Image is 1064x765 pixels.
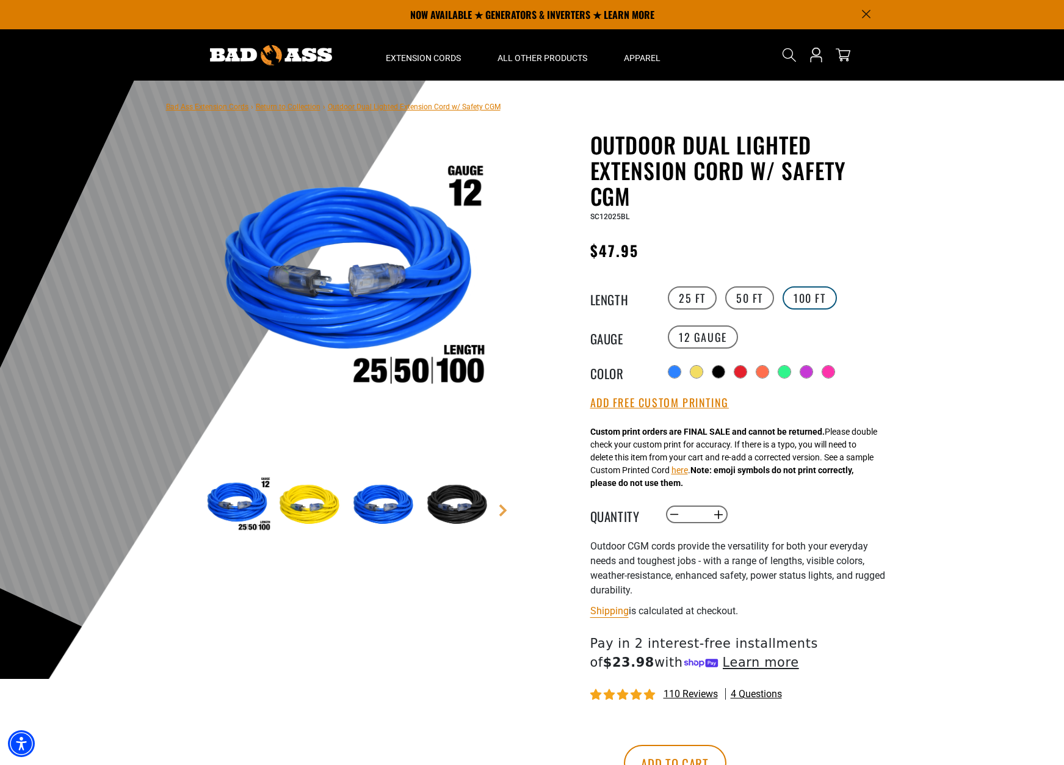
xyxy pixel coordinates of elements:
span: 4.81 stars [590,689,657,701]
span: 4 questions [731,687,782,701]
label: 100 FT [783,286,837,310]
legend: Length [590,290,651,306]
label: Quantity [590,507,651,523]
legend: Gauge [590,329,651,345]
strong: Custom print orders are FINAL SALE and cannot be returned. [590,427,825,437]
span: All Other Products [498,53,587,63]
h1: Outdoor Dual Lighted Extension Cord w/ Safety CGM [590,132,889,209]
img: Yellow [276,470,347,541]
span: SC12025BL [590,212,629,221]
label: 25 FT [668,286,717,310]
summary: All Other Products [479,29,606,81]
span: Outdoor Dual Lighted Extension Cord w/ Safety CGM [328,103,501,111]
legend: Color [590,364,651,380]
summary: Search [780,45,799,65]
nav: breadcrumbs [166,99,501,114]
label: 50 FT [725,286,774,310]
span: Extension Cords [386,53,461,63]
img: Bad Ass Extension Cords [210,45,332,65]
div: Please double check your custom print for accuracy. If there is a typo, you will need to delete t... [590,426,877,490]
span: › [251,103,253,111]
button: here [671,464,688,477]
label: 12 Gauge [668,325,738,349]
strong: Note: emoji symbols do not print correctly, please do not use them. [590,465,853,488]
summary: Extension Cords [367,29,479,81]
span: 110 reviews [664,688,718,700]
button: Add Free Custom Printing [590,396,729,410]
a: Next [497,504,509,517]
img: Blue [350,470,421,541]
span: › [323,103,325,111]
div: Accessibility Menu [8,730,35,757]
img: Black [424,470,494,541]
span: Outdoor CGM cords provide the versatility for both your everyday needs and toughest jobs - with a... [590,540,885,596]
summary: Apparel [606,29,679,81]
a: Shipping [590,605,629,617]
a: Return to Collection [256,103,320,111]
div: is calculated at checkout. [590,603,889,619]
span: Apparel [624,53,660,63]
span: $47.95 [590,239,639,261]
a: Bad Ass Extension Cords [166,103,248,111]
